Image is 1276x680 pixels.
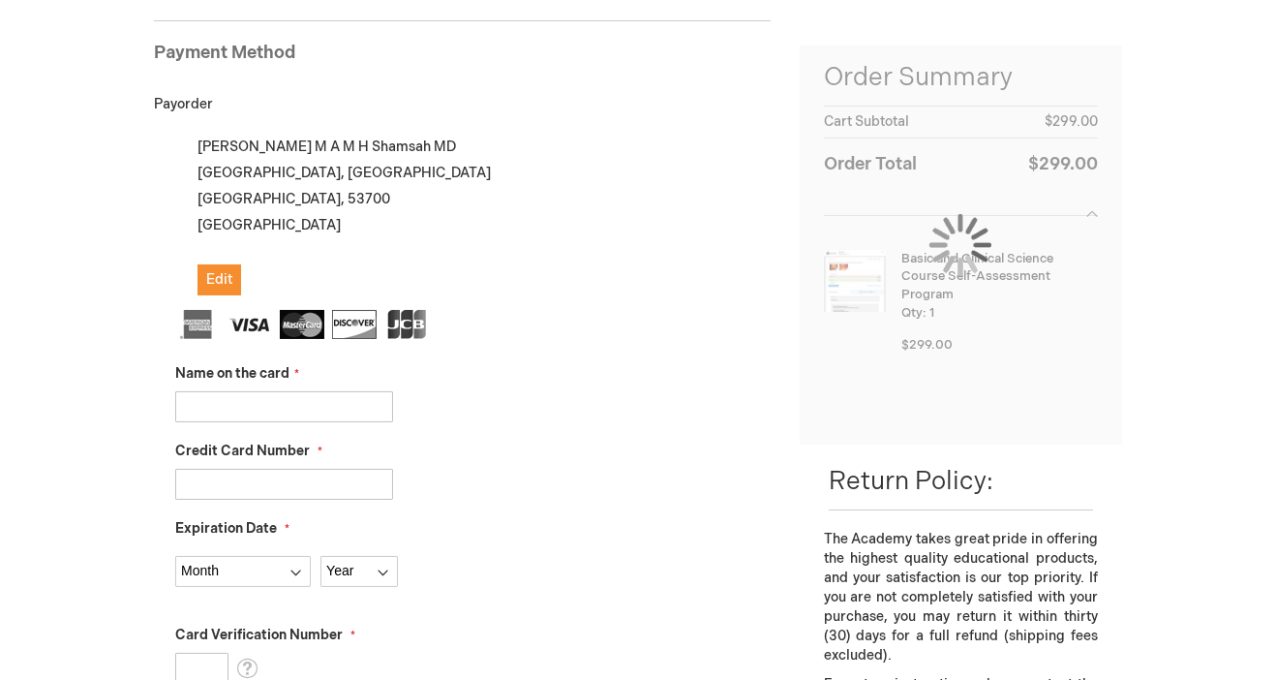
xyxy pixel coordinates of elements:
[197,264,241,295] button: Edit
[175,627,343,643] span: Card Verification Number
[280,310,324,339] img: MasterCard
[175,310,220,339] img: American Express
[824,530,1098,665] p: The Academy takes great pride in offering the highest quality educational products, and your sati...
[929,214,991,276] img: Loading...
[175,520,277,537] span: Expiration Date
[206,271,232,288] span: Edit
[175,443,310,459] span: Credit Card Number
[228,310,272,339] img: Visa
[154,41,771,76] div: Payment Method
[175,134,771,295] div: [PERSON_NAME] M A M H Shamsah MD [GEOGRAPHIC_DATA], [GEOGRAPHIC_DATA] [GEOGRAPHIC_DATA] , 53700 [...
[175,469,393,500] input: Credit Card Number
[332,310,377,339] img: Discover
[154,96,213,112] span: Payorder
[829,467,993,497] span: Return Policy:
[384,310,429,339] img: JCB
[175,365,289,382] span: Name on the card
